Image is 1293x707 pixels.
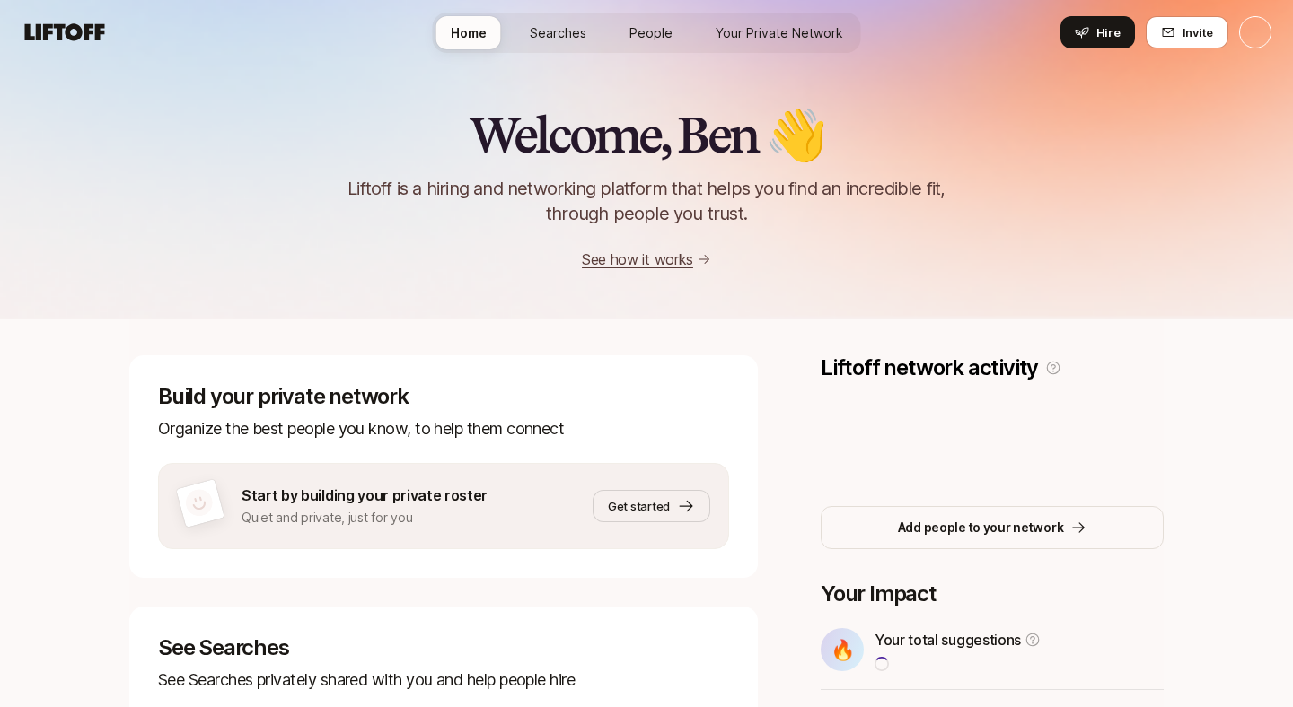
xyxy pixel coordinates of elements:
span: Hire [1096,23,1121,41]
a: Home [436,16,501,49]
span: People [629,23,673,42]
span: Home [451,23,487,42]
p: See Searches [158,635,729,660]
p: Organize the best people you know, to help them connect [158,416,729,441]
a: Searches [515,16,601,49]
h2: Welcome, Ben 👋 [469,108,824,161]
button: Get started [593,490,710,522]
p: Add people to your network [898,517,1064,538]
p: Liftoff network activity [821,355,1038,380]
button: Hire [1060,16,1135,48]
a: Your Private Network [701,16,858,49]
button: Invite [1146,16,1228,48]
p: Build your private network [158,384,729,409]
button: Add people to your network [821,506,1164,549]
span: Invite [1183,23,1213,41]
p: Your Impact [821,581,1164,607]
span: Your Private Network [716,23,843,42]
div: 🔥 [821,628,864,671]
span: Get started [608,497,670,515]
p: See Searches privately shared with you and help people hire [158,668,729,693]
p: Quiet and private, just for you [242,507,488,528]
a: People [615,16,687,49]
a: See how it works [582,250,693,268]
p: Liftoff is a hiring and networking platform that helps you find an incredible fit, through people... [325,176,968,226]
p: Start by building your private roster [242,484,488,507]
img: default-avatar.svg [182,486,215,519]
span: Searches [530,23,586,42]
p: Your total suggestions [875,628,1021,651]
